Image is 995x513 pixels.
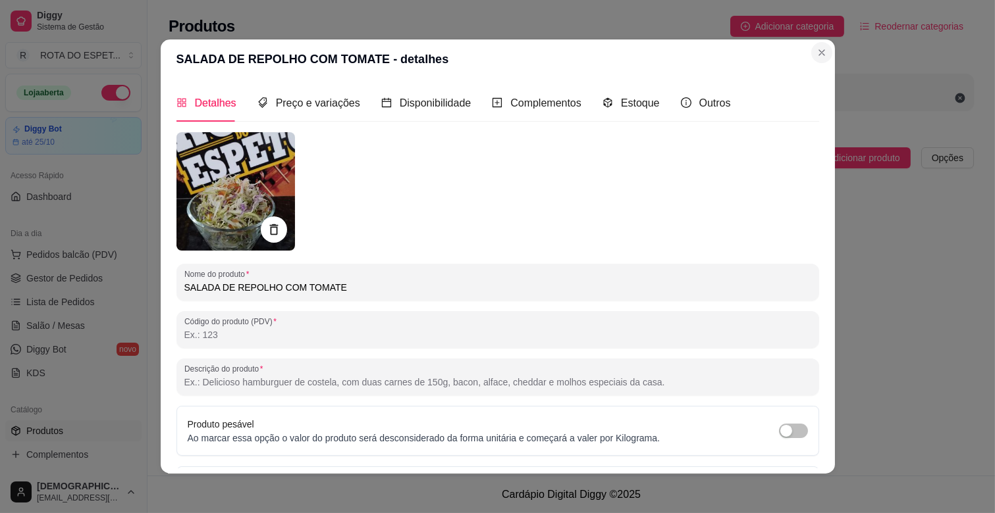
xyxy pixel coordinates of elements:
[188,419,254,429] label: Produto pesável
[176,97,187,108] span: appstore
[176,132,295,251] img: produto
[400,97,471,109] span: Disponibilidade
[195,97,236,109] span: Detalhes
[184,316,281,327] label: Código do produto (PDV)
[257,97,268,108] span: tags
[603,97,613,108] span: code-sandbox
[184,376,811,389] input: Descrição do produto
[276,97,360,109] span: Preço e variações
[492,97,502,108] span: plus-square
[184,363,267,374] label: Descrição do produto
[188,431,660,445] p: Ao marcar essa opção o valor do produto será desconsiderado da forma unitária e começará a valer ...
[161,39,835,79] header: SALADA DE REPOLHO COM TOMATE - detalhes
[681,97,691,108] span: info-circle
[621,97,660,109] span: Estoque
[699,97,731,109] span: Outros
[184,328,811,341] input: Código do produto (PDV)
[184,268,254,280] label: Nome do produto
[510,97,581,109] span: Complementos
[381,97,392,108] span: calendar
[184,281,811,294] input: Nome do produto
[811,42,832,63] button: Close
